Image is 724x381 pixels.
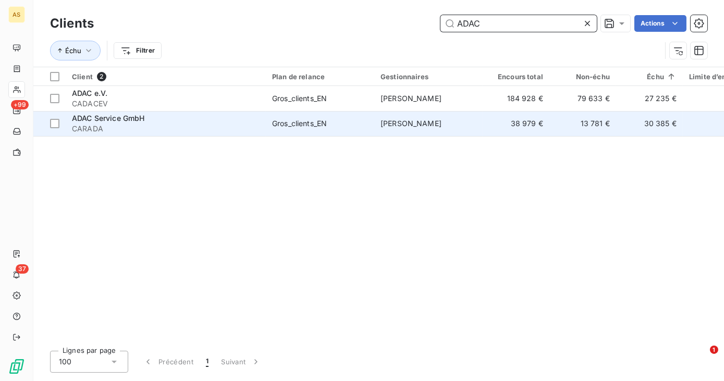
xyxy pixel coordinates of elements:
td: 79 633 € [549,86,616,111]
td: 38 979 € [483,111,549,136]
button: 1 [200,351,215,373]
iframe: Intercom live chat [689,346,714,371]
div: Encours total [489,72,543,81]
span: [PERSON_NAME] [381,119,441,128]
span: ADAC e.V. [72,89,107,97]
div: Échu [622,72,677,81]
div: Non-échu [556,72,610,81]
td: 184 928 € [483,86,549,111]
span: CARADA [72,124,260,134]
div: Plan de relance [272,72,368,81]
span: Échu [65,46,81,55]
div: Gros_clients_EN [272,118,327,129]
span: [PERSON_NAME] [381,94,441,103]
button: Suivant [215,351,267,373]
td: 27 235 € [616,86,683,111]
span: +99 [11,100,29,109]
input: Rechercher [440,15,597,32]
span: 2 [97,72,106,81]
button: Filtrer [114,42,162,59]
div: Gestionnaires [381,72,476,81]
span: 1 [206,357,208,367]
button: Actions [634,15,686,32]
button: Précédent [137,351,200,373]
div: Gros_clients_EN [272,93,327,104]
div: AS [8,6,25,23]
span: ADAC Service GmbH [72,114,145,122]
button: Échu [50,41,101,60]
td: 30 385 € [616,111,683,136]
img: Logo LeanPay [8,358,25,375]
span: Client [72,72,93,81]
h3: Clients [50,14,94,33]
span: 100 [59,357,71,367]
span: 1 [710,346,718,354]
td: 13 781 € [549,111,616,136]
span: CADACEV [72,99,260,109]
span: 37 [16,264,29,274]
